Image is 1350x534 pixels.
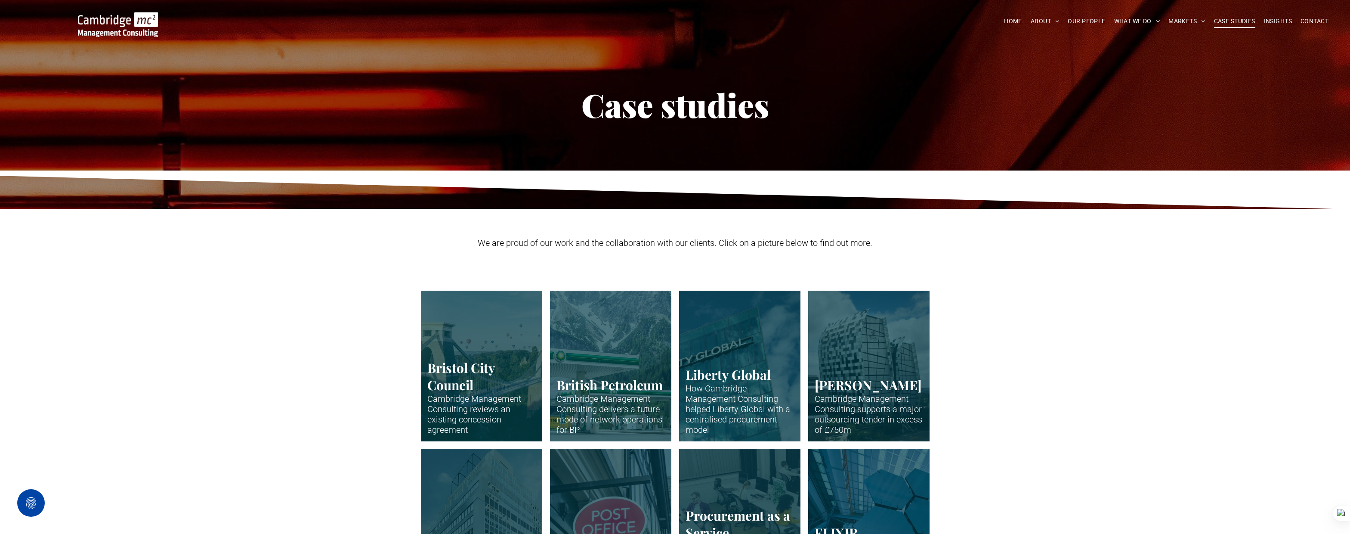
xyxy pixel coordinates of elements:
a: Close-up of skyscraper with Liberty Global name [679,291,800,441]
a: One of the major office buildings for Norton Rose [808,291,930,441]
a: Clifton suspension bridge in Bristol with many hot air balloons over the trees [421,291,542,441]
a: CASE STUDIES [1210,15,1260,28]
img: Go to Homepage [78,12,158,37]
a: OUR PEOPLE [1063,15,1109,28]
a: INSIGHTS [1260,15,1296,28]
a: WHAT WE DO [1110,15,1165,28]
a: MARKETS [1164,15,1209,28]
a: HOME [1000,15,1026,28]
a: Close up of BP petrol station [550,291,671,441]
a: CONTACT [1296,15,1333,28]
span: We are proud of our work and the collaboration with our clients. Click on a picture below to find... [478,238,872,248]
a: ABOUT [1026,15,1064,28]
span: Case studies [581,83,769,126]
